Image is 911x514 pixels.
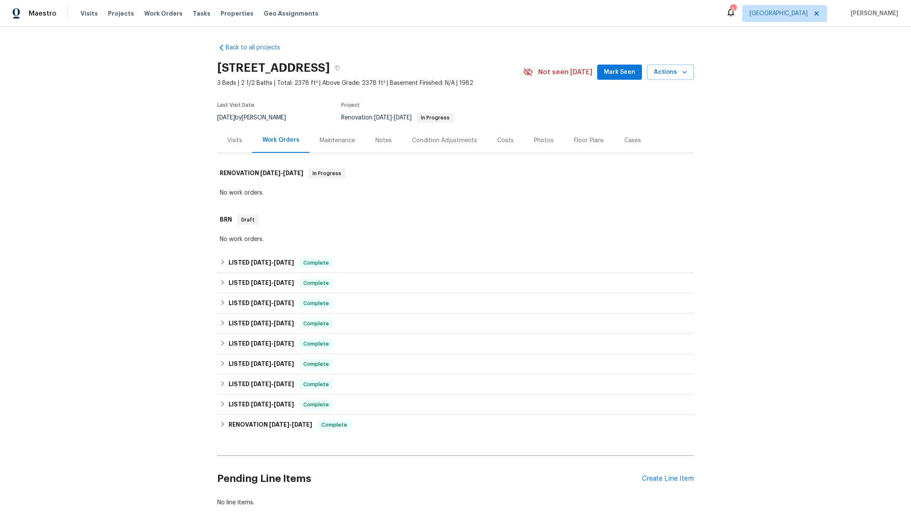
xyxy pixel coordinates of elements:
[217,206,694,233] div: BRN Draft
[300,380,332,389] span: Complete
[251,381,271,387] span: [DATE]
[251,381,294,387] span: -
[269,422,289,427] span: [DATE]
[283,170,303,176] span: [DATE]
[217,115,235,121] span: [DATE]
[251,401,271,407] span: [DATE]
[260,170,280,176] span: [DATE]
[374,115,412,121] span: -
[217,43,298,52] a: Back to all projects
[217,415,694,435] div: RENOVATION [DATE]-[DATE]Complete
[217,498,694,507] div: No line items.
[274,320,294,326] span: [DATE]
[217,293,694,314] div: LISTED [DATE]-[DATE]Complete
[574,136,604,145] div: Floor Plans
[274,300,294,306] span: [DATE]
[229,359,294,369] h6: LISTED
[320,136,355,145] div: Maintenance
[251,280,271,286] span: [DATE]
[264,9,318,18] span: Geo Assignments
[229,339,294,349] h6: LISTED
[412,136,477,145] div: Condition Adjustments
[300,340,332,348] span: Complete
[220,235,691,243] div: No work orders.
[229,278,294,288] h6: LISTED
[220,215,232,225] h6: BRN
[217,103,254,108] span: Last Visit Date
[217,113,296,123] div: by [PERSON_NAME]
[309,169,345,178] span: In Progress
[847,9,898,18] span: [PERSON_NAME]
[229,379,294,390] h6: LISTED
[604,67,635,78] span: Mark Seen
[274,341,294,346] span: [DATE]
[229,420,312,430] h6: RENOVATION
[341,115,454,121] span: Renovation
[330,60,345,76] button: Copy Address
[251,361,294,367] span: -
[251,260,294,265] span: -
[730,5,736,14] div: 5
[238,216,258,224] span: Draft
[217,160,694,187] div: RENOVATION [DATE]-[DATE]In Progress
[624,136,641,145] div: Cases
[374,115,392,121] span: [DATE]
[300,319,332,328] span: Complete
[229,298,294,308] h6: LISTED
[251,341,271,346] span: [DATE]
[221,9,253,18] span: Properties
[538,68,592,76] span: Not seen [DATE]
[217,314,694,334] div: LISTED [DATE]-[DATE]Complete
[217,64,330,72] h2: [STREET_ADDRESS]
[647,65,694,80] button: Actions
[597,65,642,80] button: Mark Seen
[251,300,294,306] span: -
[108,9,134,18] span: Projects
[217,374,694,395] div: LISTED [DATE]-[DATE]Complete
[251,300,271,306] span: [DATE]
[220,189,691,197] div: No work orders.
[217,395,694,415] div: LISTED [DATE]-[DATE]Complete
[300,259,332,267] span: Complete
[251,401,294,407] span: -
[269,422,312,427] span: -
[251,280,294,286] span: -
[274,361,294,367] span: [DATE]
[260,170,303,176] span: -
[341,103,360,108] span: Project
[642,475,694,483] div: Create Line Item
[318,421,350,429] span: Complete
[274,381,294,387] span: [DATE]
[300,360,332,368] span: Complete
[144,9,183,18] span: Work Orders
[274,401,294,407] span: [DATE]
[251,260,271,265] span: [DATE]
[220,168,303,179] h6: RENOVATION
[300,400,332,409] span: Complete
[654,67,687,78] span: Actions
[229,400,294,410] h6: LISTED
[251,361,271,367] span: [DATE]
[262,136,299,144] div: Work Orders
[251,341,294,346] span: -
[394,115,412,121] span: [DATE]
[300,299,332,308] span: Complete
[193,11,210,16] span: Tasks
[217,79,523,87] span: 3 Beds | 2 1/2 Baths | Total: 2378 ft² | Above Grade: 2378 ft² | Basement Finished: N/A | 1982
[217,354,694,374] div: LISTED [DATE]-[DATE]Complete
[418,115,453,120] span: In Progress
[274,260,294,265] span: [DATE]
[227,136,242,145] div: Visits
[229,258,294,268] h6: LISTED
[274,280,294,286] span: [DATE]
[749,9,808,18] span: [GEOGRAPHIC_DATA]
[251,320,294,326] span: -
[29,9,57,18] span: Maestro
[300,279,332,287] span: Complete
[534,136,554,145] div: Photos
[251,320,271,326] span: [DATE]
[229,319,294,329] h6: LISTED
[497,136,514,145] div: Costs
[292,422,312,427] span: [DATE]
[375,136,392,145] div: Notes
